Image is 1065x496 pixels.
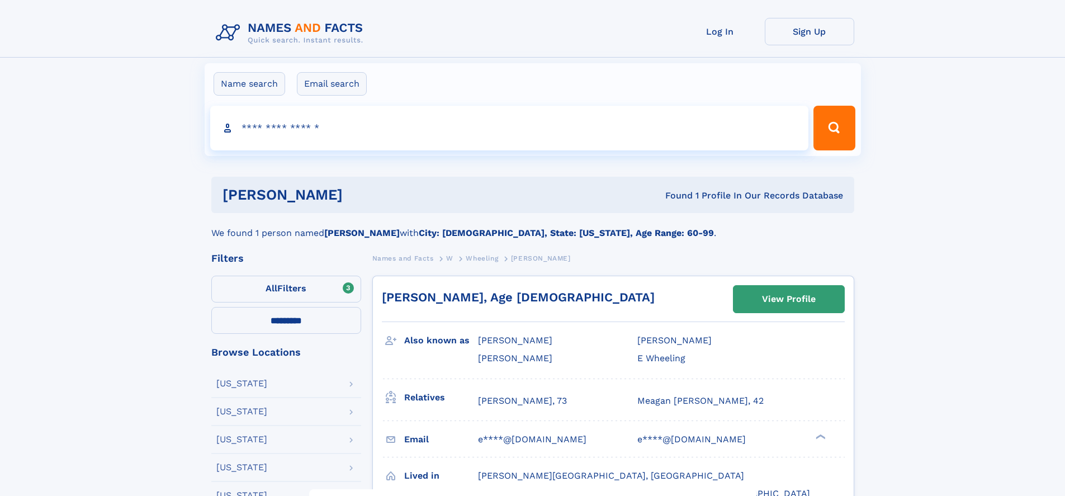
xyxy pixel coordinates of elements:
div: Browse Locations [211,347,361,357]
div: We found 1 person named with . [211,213,854,240]
h3: Relatives [404,388,478,407]
a: Names and Facts [372,251,434,265]
div: [US_STATE] [216,463,267,472]
div: Found 1 Profile In Our Records Database [504,190,843,202]
label: Email search [297,72,367,96]
span: [PERSON_NAME] [478,335,552,346]
div: ❯ [813,433,826,440]
a: Meagan [PERSON_NAME], 42 [637,395,764,407]
label: Filters [211,276,361,303]
span: [PERSON_NAME] [637,335,712,346]
span: [PERSON_NAME] [478,353,552,363]
span: W [446,254,453,262]
a: View Profile [733,286,844,313]
h3: Email [404,430,478,449]
a: [PERSON_NAME], Age [DEMOGRAPHIC_DATA] [382,290,655,304]
a: [PERSON_NAME], 73 [478,395,567,407]
a: Sign Up [765,18,854,45]
div: [US_STATE] [216,379,267,388]
a: Wheeling [466,251,498,265]
button: Search Button [813,106,855,150]
h3: Lived in [404,466,478,485]
a: Log In [675,18,765,45]
img: Logo Names and Facts [211,18,372,48]
span: E Wheeling [637,353,685,363]
h3: Also known as [404,331,478,350]
span: Wheeling [466,254,498,262]
div: View Profile [762,286,816,312]
div: [US_STATE] [216,435,267,444]
b: [PERSON_NAME] [324,228,400,238]
div: [US_STATE] [216,407,267,416]
input: search input [210,106,809,150]
a: W [446,251,453,265]
span: [PERSON_NAME][GEOGRAPHIC_DATA], [GEOGRAPHIC_DATA] [478,470,744,481]
span: [PERSON_NAME] [511,254,571,262]
h1: [PERSON_NAME] [223,188,504,202]
div: Filters [211,253,361,263]
span: All [266,283,277,294]
label: Name search [214,72,285,96]
b: City: [DEMOGRAPHIC_DATA], State: [US_STATE], Age Range: 60-99 [419,228,714,238]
